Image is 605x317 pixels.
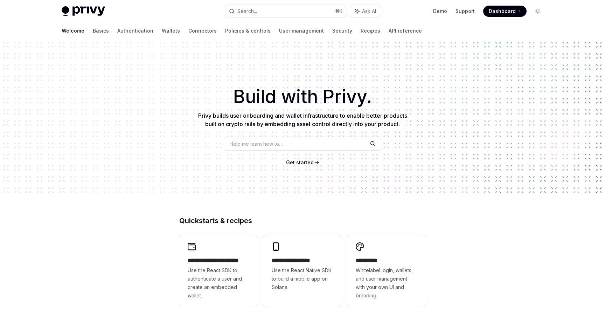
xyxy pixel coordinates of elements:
[356,266,417,300] span: Whitelabel login, wallets, and user management with your own UI and branding.
[237,7,257,15] div: Search...
[188,266,249,300] span: Use the React SDK to authenticate a user and create an embedded wallet.
[361,22,380,39] a: Recipes
[350,5,381,18] button: Ask AI
[389,22,422,39] a: API reference
[272,266,333,291] span: Use the React Native SDK to build a mobile app on Solana.
[332,22,352,39] a: Security
[93,22,109,39] a: Basics
[456,8,475,15] a: Support
[179,217,252,224] span: Quickstarts & recipes
[62,22,84,39] a: Welcome
[224,5,347,18] button: Search...⌘K
[347,235,426,307] a: **** *****Whitelabel login, wallets, and user management with your own UI and branding.
[233,90,372,103] span: Build with Privy.
[188,22,217,39] a: Connectors
[286,159,314,166] a: Get started
[162,22,180,39] a: Wallets
[62,6,105,16] img: light logo
[286,159,314,165] span: Get started
[225,22,271,39] a: Policies & controls
[532,6,543,17] button: Toggle dark mode
[230,140,283,147] span: Help me learn how to…
[279,22,324,39] a: User management
[198,112,407,128] span: Privy builds user onboarding and wallet infrastructure to enable better products built on crypto ...
[117,22,153,39] a: Authentication
[483,6,527,17] a: Dashboard
[362,8,376,15] span: Ask AI
[489,8,516,15] span: Dashboard
[335,8,342,14] span: ⌘ K
[433,8,447,15] a: Demo
[263,235,342,307] a: **** **** **** ***Use the React Native SDK to build a mobile app on Solana.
